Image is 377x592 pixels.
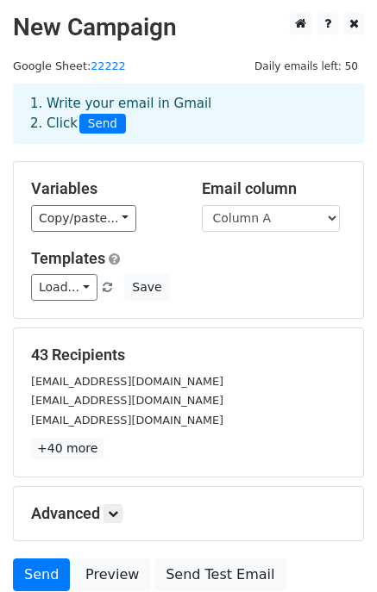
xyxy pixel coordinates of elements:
h5: Variables [31,179,176,198]
h2: New Campaign [13,13,364,42]
a: Send Test Email [154,558,286,591]
h5: Email column [202,179,347,198]
a: 22222 [91,59,126,72]
button: Save [124,274,169,301]
a: Preview [74,558,150,591]
h5: Advanced [31,504,346,523]
a: Daily emails left: 50 [248,59,364,72]
small: [EMAIL_ADDRESS][DOMAIN_NAME] [31,394,223,407]
div: 1. Write your email in Gmail 2. Click [17,94,360,134]
small: Google Sheet: [13,59,126,72]
a: Copy/paste... [31,205,136,232]
a: Send [13,558,70,591]
h5: 43 Recipients [31,346,346,365]
small: [EMAIL_ADDRESS][DOMAIN_NAME] [31,375,223,388]
a: Templates [31,249,105,267]
iframe: Chat Widget [291,509,377,592]
a: Load... [31,274,97,301]
span: Send [79,114,126,134]
span: Daily emails left: 50 [248,57,364,76]
small: [EMAIL_ADDRESS][DOMAIN_NAME] [31,414,223,427]
a: +40 more [31,438,104,459]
